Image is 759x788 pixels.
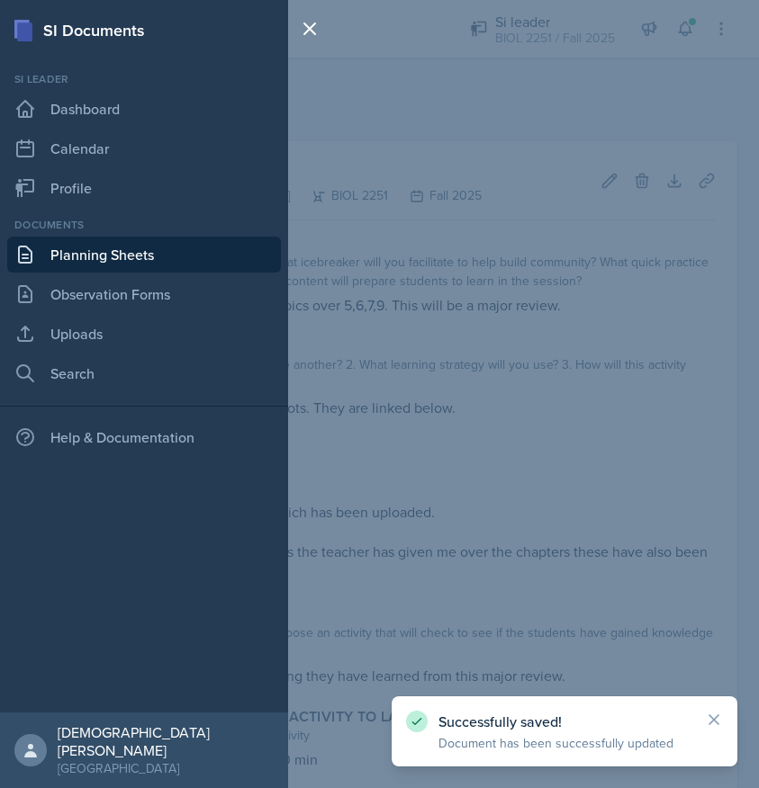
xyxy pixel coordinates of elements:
[7,419,281,455] div: Help & Documentation
[7,170,281,206] a: Profile
[438,712,691,730] p: Successfully saved!
[7,91,281,127] a: Dashboard
[7,276,281,312] a: Observation Forms
[7,355,281,391] a: Search
[7,237,281,273] a: Planning Sheets
[7,316,281,352] a: Uploads
[7,217,281,233] div: Documents
[58,723,274,759] div: [DEMOGRAPHIC_DATA][PERSON_NAME]
[58,759,274,777] div: [GEOGRAPHIC_DATA]
[7,130,281,166] a: Calendar
[438,734,691,752] p: Document has been successfully updated
[7,71,281,87] div: Si leader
